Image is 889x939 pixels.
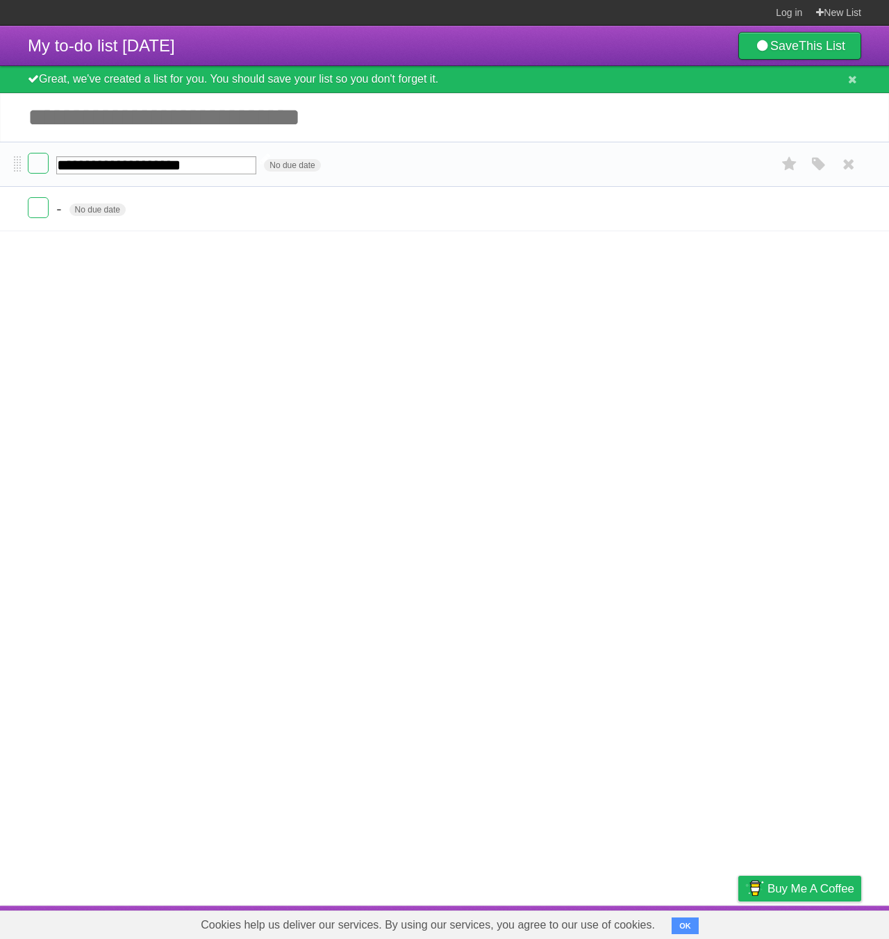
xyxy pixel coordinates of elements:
a: Suggest a feature [774,909,861,936]
a: Buy me a coffee [738,876,861,901]
a: Developers [599,909,656,936]
a: About [554,909,583,936]
span: Buy me a coffee [767,876,854,901]
a: SaveThis List [738,32,861,60]
span: No due date [264,159,320,172]
b: This List [799,39,845,53]
button: OK [672,917,699,934]
a: Privacy [720,909,756,936]
label: Star task [776,153,803,176]
img: Buy me a coffee [745,876,764,900]
span: My to-do list [DATE] [28,36,175,55]
a: Terms [673,909,704,936]
label: Done [28,153,49,174]
span: No due date [69,203,126,216]
span: - [56,200,65,217]
label: Done [28,197,49,218]
span: Cookies help us deliver our services. By using our services, you agree to our use of cookies. [187,911,669,939]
